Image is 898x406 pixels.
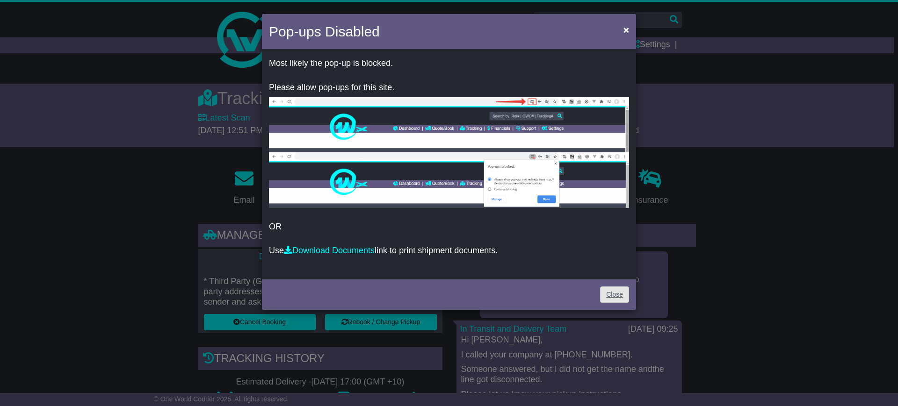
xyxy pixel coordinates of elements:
span: × [623,24,629,35]
p: Please allow pop-ups for this site. [269,83,629,93]
a: Close [600,286,629,303]
button: Close [619,20,634,39]
a: Download Documents [284,246,375,255]
p: Use link to print shipment documents. [269,246,629,256]
img: allow-popup-1.png [269,97,629,152]
div: OR [262,51,636,277]
h4: Pop-ups Disabled [269,21,380,42]
p: Most likely the pop-up is blocked. [269,58,629,69]
img: allow-popup-2.png [269,152,629,208]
